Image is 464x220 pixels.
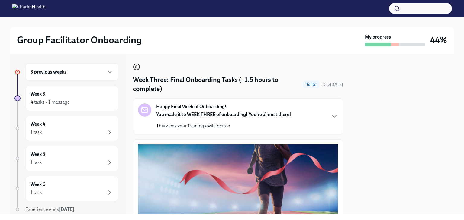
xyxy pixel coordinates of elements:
[31,69,66,75] h6: 3 previous weeks
[25,206,74,212] span: Experience ends
[303,82,320,87] span: To Do
[14,176,118,201] a: Week 61 task
[12,4,46,13] img: CharlieHealth
[322,82,343,87] span: Due
[31,121,45,127] h6: Week 4
[156,103,227,110] strong: Happy Final Week of Onboarding!
[322,82,343,87] span: October 4th, 2025 10:00
[31,189,42,196] div: 1 task
[330,82,343,87] strong: [DATE]
[31,159,42,166] div: 1 task
[14,146,118,171] a: Week 51 task
[156,123,291,129] p: This week your trainings will focus o...
[156,112,291,117] strong: You made it to WEEK THREE of onboarding! You're almost there!
[25,63,118,81] div: 3 previous weeks
[17,34,142,46] h2: Group Facilitator Onboarding
[31,99,70,105] div: 4 tasks • 1 message
[31,151,45,158] h6: Week 5
[31,91,45,97] h6: Week 3
[59,206,74,212] strong: [DATE]
[14,116,118,141] a: Week 41 task
[365,34,391,40] strong: My progress
[430,35,447,46] h3: 44%
[31,129,42,136] div: 1 task
[14,86,118,111] a: Week 34 tasks • 1 message
[31,181,45,188] h6: Week 6
[133,75,300,93] h4: Week Three: Final Onboarding Tasks (~1.5 hours to complete)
